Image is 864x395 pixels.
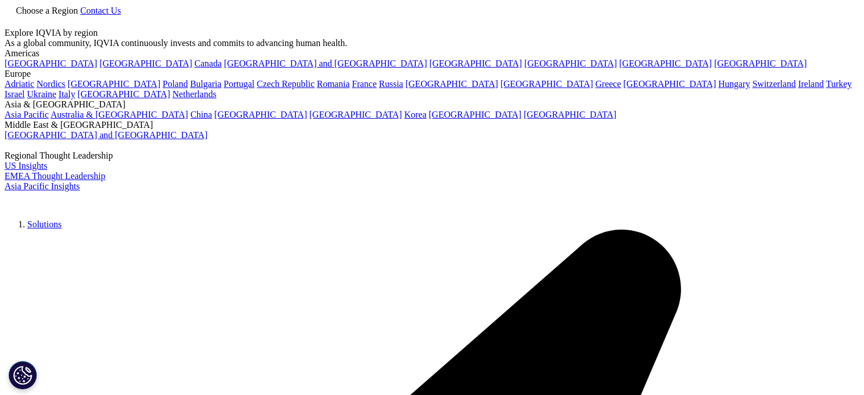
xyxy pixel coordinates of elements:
a: Russia [379,79,403,89]
a: Poland [162,79,187,89]
a: Asia Pacific [5,110,49,119]
div: Europe [5,69,859,79]
button: Cookies Settings [9,361,37,389]
a: [GEOGRAPHIC_DATA] [429,110,521,119]
a: Netherlands [173,89,216,99]
div: Asia & [GEOGRAPHIC_DATA] [5,99,859,110]
a: [GEOGRAPHIC_DATA] [524,59,617,68]
a: [GEOGRAPHIC_DATA] [524,110,616,119]
a: [GEOGRAPHIC_DATA] [429,59,522,68]
a: [GEOGRAPHIC_DATA] [714,59,807,68]
a: Czech Republic [257,79,315,89]
a: Korea [404,110,427,119]
a: France [352,79,377,89]
a: [GEOGRAPHIC_DATA] and [GEOGRAPHIC_DATA] [5,130,207,140]
a: Australia & [GEOGRAPHIC_DATA] [51,110,188,119]
a: Greece [595,79,621,89]
a: Canada [194,59,222,68]
a: [GEOGRAPHIC_DATA] [68,79,160,89]
div: As a global community, IQVIA continuously invests and commits to advancing human health. [5,38,859,48]
a: [GEOGRAPHIC_DATA] [310,110,402,119]
a: Ireland [798,79,824,89]
a: Hungary [718,79,750,89]
a: Israel [5,89,25,99]
a: Bulgaria [190,79,222,89]
img: IQVIA Healthcare Information Technology and Pharma Clinical Research Company [5,192,95,208]
div: Americas [5,48,859,59]
div: Explore IQVIA by region [5,28,859,38]
a: [GEOGRAPHIC_DATA] [214,110,307,119]
a: [GEOGRAPHIC_DATA] [500,79,593,89]
a: Asia Pacific Insights [5,181,80,191]
span: Choose a Region [16,6,78,15]
a: [GEOGRAPHIC_DATA] [5,59,97,68]
a: [GEOGRAPHIC_DATA] [77,89,170,99]
a: Ukraine [27,89,57,99]
a: Solutions [27,219,61,229]
a: Portugal [224,79,254,89]
a: US Insights [5,161,47,171]
a: Romania [317,79,350,89]
a: Nordics [36,79,65,89]
a: [GEOGRAPHIC_DATA] [619,59,712,68]
a: EMEA Thought Leadership [5,171,105,181]
a: [GEOGRAPHIC_DATA] and [GEOGRAPHIC_DATA] [224,59,427,68]
a: Switzerland [752,79,795,89]
a: [GEOGRAPHIC_DATA] [623,79,716,89]
a: China [190,110,212,119]
a: Turkey [826,79,852,89]
a: Adriatic [5,79,34,89]
div: Regional Thought Leadership [5,151,859,161]
div: Middle East & [GEOGRAPHIC_DATA] [5,120,859,130]
a: [GEOGRAPHIC_DATA] [99,59,192,68]
a: [GEOGRAPHIC_DATA] [406,79,498,89]
a: Italy [59,89,75,99]
a: Contact Us [80,6,121,15]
